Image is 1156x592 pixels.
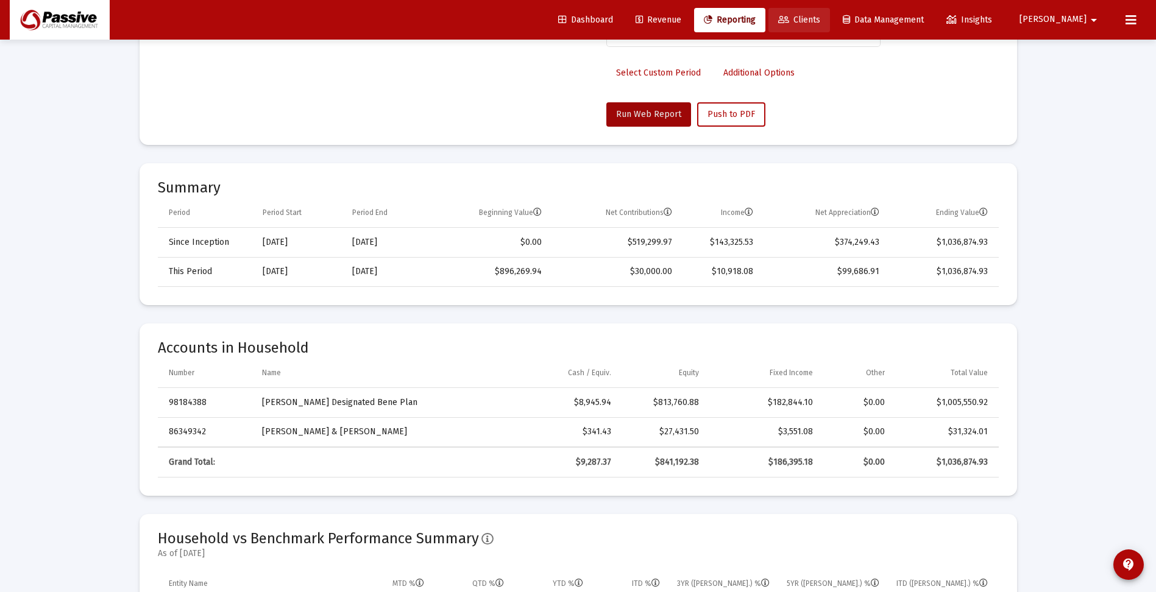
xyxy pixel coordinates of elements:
[344,199,428,228] td: Column Period End
[721,208,753,217] div: Income
[833,8,934,32] a: Data Management
[254,359,506,388] td: Column Name
[516,426,611,438] div: $341.43
[158,388,254,417] td: 98184388
[263,208,302,217] div: Period Start
[1005,7,1116,32] button: [PERSON_NAME]
[787,579,879,588] div: 5YR ([PERSON_NAME].) %
[681,257,762,286] td: $10,918.08
[762,199,888,228] td: Column Net Appreciation
[902,456,988,468] div: $1,036,874.93
[946,15,992,25] span: Insights
[1121,557,1136,572] mat-icon: contact_support
[697,102,765,127] button: Push to PDF
[616,109,681,119] span: Run Web Report
[778,15,820,25] span: Clients
[762,257,888,286] td: $99,686.91
[888,199,998,228] td: Column Ending Value
[628,396,699,409] div: $813,760.88
[632,579,660,588] div: ITD %
[815,208,879,217] div: Net Appreciation
[553,579,583,588] div: YTD %
[550,228,681,257] td: $519,299.97
[866,368,885,378] div: Other
[428,228,550,257] td: $0.00
[428,199,550,228] td: Column Beginning Value
[716,426,813,438] div: $3,551.08
[896,579,988,588] div: ITD ([PERSON_NAME].) %
[768,8,830,32] a: Clients
[262,368,281,378] div: Name
[516,396,611,409] div: $8,945.94
[679,368,699,378] div: Equity
[723,68,795,78] span: Additional Options
[158,548,494,560] mat-card-subtitle: As of [DATE]
[254,388,506,417] td: [PERSON_NAME] Designated Bene Plan
[707,359,821,388] td: Column Fixed Income
[620,359,707,388] td: Column Equity
[158,342,999,354] mat-card-title: Accounts in Household
[830,456,885,468] div: $0.00
[158,417,254,446] td: 86349342
[550,199,681,228] td: Column Net Contributions
[479,208,542,217] div: Beginning Value
[762,228,888,257] td: $374,249.43
[507,359,620,388] td: Column Cash / Equiv.
[158,228,254,257] td: Since Inception
[158,181,999,194] mat-card-title: Summary
[626,8,691,32] a: Revenue
[606,208,672,217] div: Net Contributions
[169,456,246,468] div: Grand Total:
[681,199,762,228] td: Column Income
[830,396,885,409] div: $0.00
[263,236,335,248] div: [DATE]
[169,368,194,378] div: Number
[558,15,613,25] span: Dashboard
[770,368,813,378] div: Fixed Income
[616,68,701,78] span: Select Custom Period
[902,426,988,438] div: $31,324.01
[937,8,1002,32] a: Insights
[169,579,208,588] div: Entity Name
[902,396,988,409] div: $1,005,550.92
[516,456,611,468] div: $9,287.37
[1019,15,1087,25] span: [PERSON_NAME]
[19,8,101,32] img: Dashboard
[830,426,885,438] div: $0.00
[352,266,420,278] div: [DATE]
[158,359,999,477] div: Data grid
[548,8,623,32] a: Dashboard
[263,266,335,278] div: [DATE]
[636,15,681,25] span: Revenue
[888,228,998,257] td: $1,036,874.93
[1087,8,1101,32] mat-icon: arrow_drop_down
[843,15,924,25] span: Data Management
[716,396,813,409] div: $182,844.10
[821,359,893,388] td: Column Other
[352,208,388,217] div: Period End
[936,208,988,217] div: Ending Value
[681,228,762,257] td: $143,325.53
[158,257,254,286] td: This Period
[254,199,344,228] td: Column Period Start
[677,579,770,588] div: 3YR ([PERSON_NAME].) %
[893,359,999,388] td: Column Total Value
[628,456,699,468] div: $841,192.38
[550,257,681,286] td: $30,000.00
[606,102,691,127] button: Run Web Report
[352,236,420,248] div: [DATE]
[888,257,998,286] td: $1,036,874.93
[628,426,699,438] div: $27,431.50
[568,368,611,378] div: Cash / Equiv.
[158,199,254,228] td: Column Period
[707,109,755,119] span: Push to PDF
[158,530,479,547] span: Household vs Benchmark Performance Summary
[169,208,190,217] div: Period
[951,368,988,378] div: Total Value
[428,257,550,286] td: $896,269.94
[392,579,424,588] div: MTD %
[716,456,813,468] div: $186,395.18
[158,199,999,287] div: Data grid
[704,15,756,25] span: Reporting
[472,579,504,588] div: QTD %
